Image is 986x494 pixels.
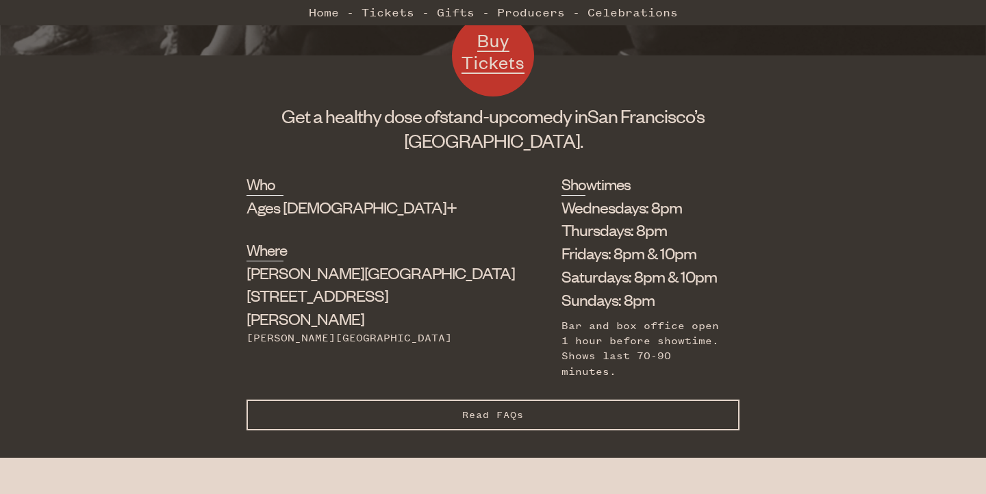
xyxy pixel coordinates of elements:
[561,218,719,242] li: Thursdays: 8pm
[246,330,493,346] div: [PERSON_NAME][GEOGRAPHIC_DATA]
[246,103,739,153] h1: Get a healthy dose of comedy in
[462,409,524,421] span: Read FAQs
[561,196,719,219] li: Wednesdays: 8pm
[246,262,515,283] span: [PERSON_NAME][GEOGRAPHIC_DATA]
[452,14,534,96] a: Buy Tickets
[440,104,509,127] span: stand-up
[246,173,283,195] h2: Who
[246,400,739,430] button: Read FAQs
[246,239,283,261] h2: Where
[561,288,719,311] li: Sundays: 8pm
[561,318,719,380] div: Bar and box office open 1 hour before showtime. Shows last 70-90 minutes.
[561,242,719,265] li: Fridays: 8pm & 10pm
[561,265,719,288] li: Saturdays: 8pm & 10pm
[404,129,583,152] span: [GEOGRAPHIC_DATA].
[462,29,524,73] span: Buy Tickets
[561,173,585,195] h2: Showtimes
[246,261,493,330] div: [STREET_ADDRESS][PERSON_NAME]
[587,104,705,127] span: San Francisco’s
[246,196,493,219] div: Ages [DEMOGRAPHIC_DATA]+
